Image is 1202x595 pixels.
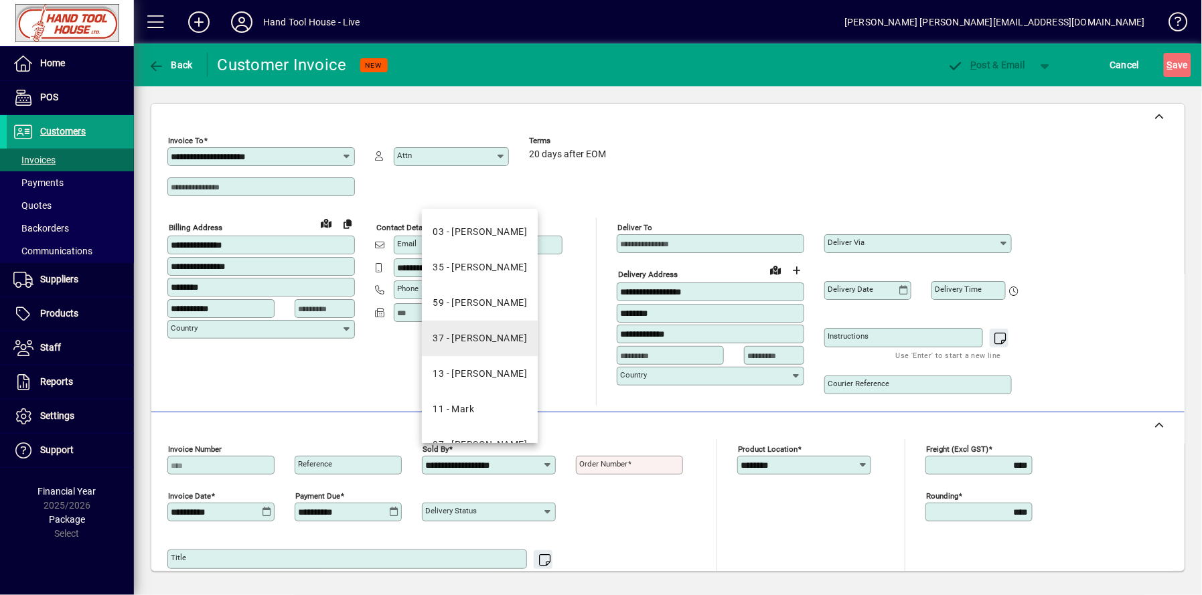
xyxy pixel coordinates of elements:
[7,217,134,240] a: Backorders
[425,506,477,515] mat-label: Delivery status
[617,223,652,232] mat-label: Deliver To
[7,331,134,365] a: Staff
[422,285,538,321] mat-option: 59 - CRAIG
[529,137,609,145] span: Terms
[40,274,78,284] span: Suppliers
[13,223,69,234] span: Backorders
[971,60,977,70] span: P
[40,92,58,102] span: POS
[263,11,360,33] div: Hand Tool House - Live
[7,240,134,262] a: Communications
[49,514,85,525] span: Package
[422,321,538,356] mat-option: 37 - Kelvin
[1107,53,1143,77] button: Cancel
[433,260,527,274] div: 35 - [PERSON_NAME]
[828,284,873,294] mat-label: Delivery date
[738,444,798,454] mat-label: Product location
[40,342,61,353] span: Staff
[40,308,78,319] span: Products
[440,569,545,584] mat-hint: Use 'Enter' to start a new line
[926,444,988,454] mat-label: Freight (excl GST)
[171,553,186,562] mat-label: Title
[168,136,204,145] mat-label: Invoice To
[7,434,134,467] a: Support
[7,81,134,114] a: POS
[168,444,222,454] mat-label: Invoice number
[168,491,211,501] mat-label: Invoice date
[935,284,982,294] mat-label: Delivery time
[896,347,1001,363] mat-hint: Use 'Enter' to start a new line
[7,263,134,296] a: Suppliers
[13,246,92,256] span: Communications
[1167,60,1173,70] span: S
[7,400,134,433] a: Settings
[148,60,193,70] span: Back
[397,151,412,160] mat-label: Attn
[13,177,64,188] span: Payments
[7,47,134,80] a: Home
[397,284,419,293] mat-label: Phone
[7,194,134,217] a: Quotes
[433,438,527,452] div: 87 - [PERSON_NAME]
[844,11,1145,33] div: [PERSON_NAME] [PERSON_NAME][EMAIL_ADDRESS][DOMAIN_NAME]
[337,213,358,234] button: Copy to Delivery address
[828,379,889,388] mat-label: Courier Reference
[579,459,627,469] mat-label: Order number
[38,486,96,497] span: Financial Year
[828,238,865,247] mat-label: Deliver via
[828,331,869,341] mat-label: Instructions
[1164,53,1191,77] button: Save
[40,410,74,421] span: Settings
[620,370,647,379] mat-label: Country
[422,356,538,392] mat-option: 13 - Lucy Dipple
[218,54,347,76] div: Customer Invoice
[13,155,56,165] span: Invoices
[765,259,786,280] a: View on map
[433,225,527,239] div: 03 - [PERSON_NAME]
[422,392,538,427] mat-option: 11 - Mark
[40,126,86,137] span: Customers
[423,444,449,454] mat-label: Sold by
[40,376,73,387] span: Reports
[7,149,134,171] a: Invoices
[171,323,198,333] mat-label: Country
[529,149,606,160] span: 20 days after EOM
[40,444,74,455] span: Support
[295,491,340,501] mat-label: Payment due
[786,260,808,281] button: Choose address
[422,250,538,285] mat-option: 35 - Cheri De Baugh
[366,61,382,70] span: NEW
[1110,54,1140,76] span: Cancel
[926,491,958,501] mat-label: Rounding
[422,214,538,250] mat-option: 03 - Campbell
[948,60,1025,70] span: ost & Email
[433,402,474,416] div: 11 - Mark
[134,53,208,77] app-page-header-button: Back
[220,10,263,34] button: Profile
[298,459,332,469] mat-label: Reference
[941,53,1032,77] button: Post & Email
[433,296,527,310] div: 59 - [PERSON_NAME]
[433,331,527,345] div: 37 - [PERSON_NAME]
[7,171,134,194] a: Payments
[7,365,134,399] a: Reports
[40,58,65,68] span: Home
[177,10,220,34] button: Add
[433,367,527,381] div: 13 - [PERSON_NAME]
[1167,54,1188,76] span: ave
[13,200,52,211] span: Quotes
[145,53,196,77] button: Back
[1158,3,1185,46] a: Knowledge Base
[315,212,337,234] a: View on map
[397,239,417,248] mat-label: Email
[422,427,538,462] mat-option: 87 - Matt
[7,297,134,331] a: Products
